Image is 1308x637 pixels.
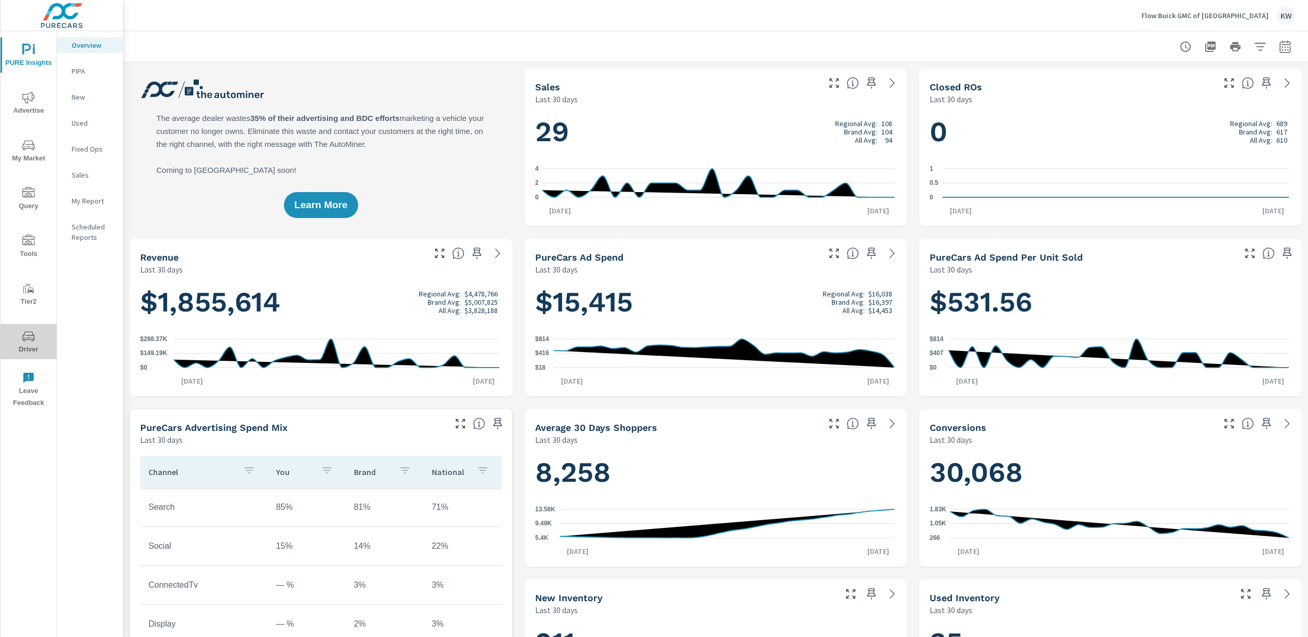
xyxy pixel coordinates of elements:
[431,245,448,262] button: Make Fullscreen
[346,494,424,520] td: 81%
[294,200,347,210] span: Learn More
[535,506,555,513] text: 13.58K
[1258,586,1275,602] span: Save this to your personalized report
[823,290,865,298] p: Regional Avg:
[930,433,972,446] p: Last 30 days
[884,245,901,262] a: See more details in report
[535,433,578,446] p: Last 30 days
[535,165,539,172] text: 4
[847,77,859,89] span: Number of vehicles sold by the dealership over the selected date range. [Source: This data is sou...
[535,180,539,187] text: 2
[452,415,469,432] button: Make Fullscreen
[535,592,603,603] h5: New Inventory
[535,93,578,105] p: Last 30 days
[1258,75,1275,91] span: Save this to your personalized report
[4,330,53,356] span: Driver
[1242,77,1254,89] span: Number of Repair Orders Closed by the selected dealership group over the selected time range. [So...
[473,417,485,430] span: This table looks at how you compare to the amount of budget you spend per channel as opposed to y...
[4,235,53,260] span: Tools
[868,306,892,315] p: $14,453
[424,572,501,598] td: 3%
[72,118,115,128] p: Used
[847,247,859,260] span: Total cost of media for all PureCars channels for the selected dealership group over the selected...
[930,364,937,371] text: $0
[1277,6,1296,25] div: KW
[1230,119,1272,128] p: Regional Avg:
[842,586,859,602] button: Make Fullscreen
[930,82,982,92] h5: Closed ROs
[4,187,53,212] span: Query
[4,282,53,308] span: Tier2
[1255,206,1291,216] p: [DATE]
[1255,376,1291,386] p: [DATE]
[930,520,946,527] text: 1.05K
[284,192,358,218] button: Learn More
[884,586,901,602] a: See more details in report
[1276,128,1287,136] p: 617
[57,37,123,53] div: Overview
[148,467,235,477] p: Channel
[535,422,657,433] h5: Average 30 Days Shoppers
[1262,247,1275,260] span: Average cost of advertising per each vehicle sold at the dealer over the selected date range. The...
[868,290,892,298] p: $16,038
[1250,36,1271,57] button: Apply Filters
[1258,415,1275,432] span: Save this to your personalized report
[535,335,549,343] text: $814
[1279,75,1296,91] a: See more details in report
[835,119,877,128] p: Regional Avg:
[930,284,1291,320] h1: $531.56
[1242,417,1254,430] span: The number of dealer-specified goals completed by a visitor. [Source: This data is provided by th...
[268,611,346,637] td: — %
[535,604,578,616] p: Last 30 days
[268,533,346,559] td: 15%
[542,206,578,216] p: [DATE]
[884,415,901,432] a: See more details in report
[554,376,590,386] p: [DATE]
[428,298,461,306] p: Brand Avg:
[57,141,123,157] div: Fixed Ops
[469,245,485,262] span: Save this to your personalized report
[140,335,167,343] text: $298.37K
[930,114,1291,150] h1: 0
[1276,136,1287,144] p: 610
[855,136,877,144] p: All Avg:
[930,194,933,201] text: 0
[535,350,549,357] text: $416
[1250,136,1272,144] p: All Avg:
[1279,245,1296,262] span: Save this to your personalized report
[72,170,115,180] p: Sales
[4,139,53,165] span: My Market
[885,136,892,144] p: 94
[881,128,892,136] p: 104
[930,422,986,433] h5: Conversions
[535,263,578,276] p: Last 30 days
[930,252,1083,263] h5: PureCars Ad Spend Per Unit Sold
[72,66,115,76] p: PIPA
[346,611,424,637] td: 2%
[268,572,346,598] td: — %
[346,533,424,559] td: 14%
[4,372,53,409] span: Leave Feedback
[868,298,892,306] p: $16,397
[72,196,115,206] p: My Report
[72,40,115,50] p: Overview
[1221,415,1237,432] button: Make Fullscreen
[57,219,123,245] div: Scheduled Reports
[140,533,268,559] td: Social
[863,75,880,91] span: Save this to your personalized report
[535,534,549,541] text: 5.4K
[1255,546,1291,557] p: [DATE]
[1221,75,1237,91] button: Make Fullscreen
[930,165,933,172] text: 1
[1200,36,1221,57] button: "Export Report to PDF"
[268,494,346,520] td: 85%
[432,467,468,477] p: National
[826,75,842,91] button: Make Fullscreen
[1237,586,1254,602] button: Make Fullscreen
[1275,36,1296,57] button: Select Date Range
[1141,11,1269,20] p: Flow Buick GMC of [GEOGRAPHIC_DATA]
[72,222,115,242] p: Scheduled Reports
[930,455,1291,490] h1: 30,068
[452,247,465,260] span: Total sales revenue over the selected date range. [Source: This data is sourced from the dealer’s...
[844,128,877,136] p: Brand Avg:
